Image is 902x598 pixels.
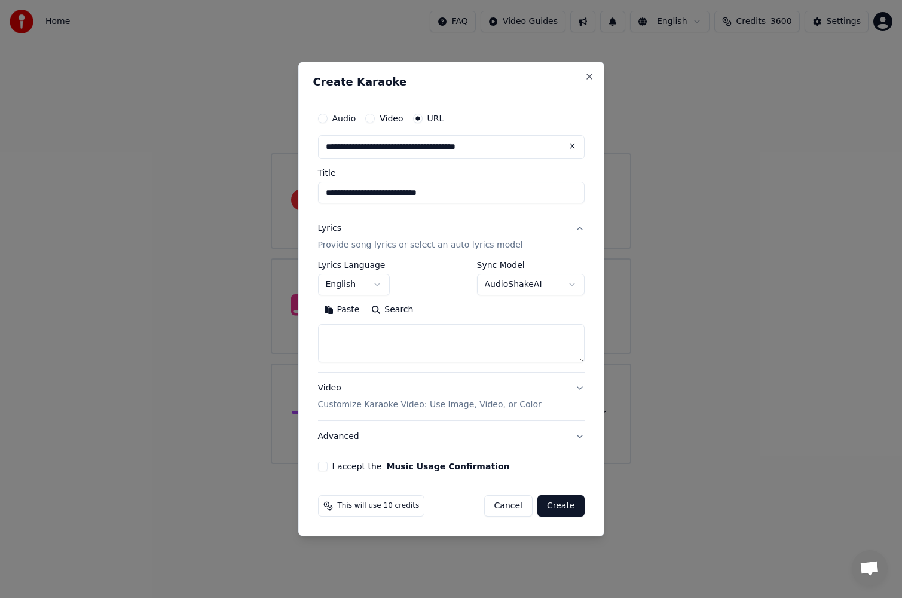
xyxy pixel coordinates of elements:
div: LyricsProvide song lyrics or select an auto lyrics model [318,261,585,372]
button: Paste [318,300,366,319]
h2: Create Karaoke [313,77,589,87]
label: URL [427,114,444,123]
label: Title [318,169,585,177]
button: I accept the [386,462,509,471]
p: Provide song lyrics or select an auto lyrics model [318,239,523,251]
button: VideoCustomize Karaoke Video: Use Image, Video, or Color [318,373,585,420]
span: This will use 10 credits [338,501,420,511]
label: Video [380,114,403,123]
div: Lyrics [318,222,341,234]
button: Cancel [484,495,533,517]
label: Sync Model [477,261,585,269]
label: Audio [332,114,356,123]
button: Advanced [318,421,585,452]
button: LyricsProvide song lyrics or select an auto lyrics model [318,213,585,261]
div: Video [318,382,542,411]
p: Customize Karaoke Video: Use Image, Video, or Color [318,399,542,411]
button: Create [537,495,585,517]
label: Lyrics Language [318,261,390,269]
button: Search [365,300,419,319]
label: I accept the [332,462,510,471]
